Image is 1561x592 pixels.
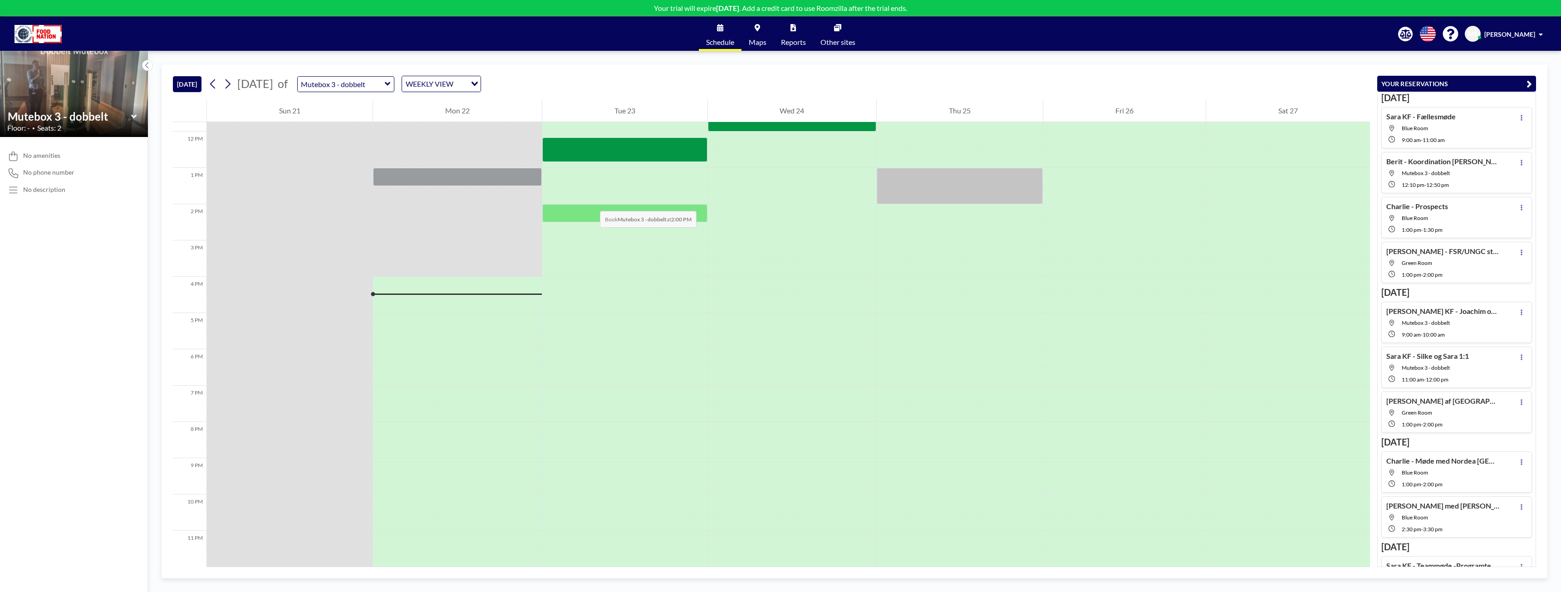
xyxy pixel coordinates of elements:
[173,531,206,567] div: 11 PM
[1423,526,1443,533] span: 3:30 PM
[1402,319,1450,326] span: Mutebox 3 - dobbelt
[173,240,206,277] div: 3 PM
[173,386,206,422] div: 7 PM
[1402,481,1421,488] span: 1:00 PM
[1402,526,1421,533] span: 2:30 PM
[1424,376,1426,383] span: -
[1386,307,1500,316] h4: [PERSON_NAME] KF - Joachim og [PERSON_NAME]
[781,39,806,46] span: Reports
[1386,456,1500,465] h4: Charlie - Møde med Nordea [GEOGRAPHIC_DATA]
[1423,137,1445,143] span: 11:00 AM
[1402,376,1424,383] span: 11:00 AM
[1421,137,1423,143] span: -
[173,349,206,386] div: 6 PM
[1386,202,1448,211] h4: Charlie - Prospects
[1423,421,1443,428] span: 2:00 PM
[1381,541,1532,553] h3: [DATE]
[1386,396,1500,406] h4: [PERSON_NAME] af [GEOGRAPHIC_DATA]
[1402,215,1428,221] span: Blue Room
[298,77,385,92] input: Mutebox 3 - dobbelt
[820,39,855,46] span: Other sites
[173,132,206,168] div: 12 PM
[716,4,739,12] b: [DATE]
[173,494,206,531] div: 10 PM
[1386,247,1500,256] h4: [PERSON_NAME] - FSR/UNGC statusmøde
[173,458,206,494] div: 9 PM
[1421,481,1423,488] span: -
[1402,364,1450,371] span: Mutebox 3 - dobbelt
[1423,226,1443,233] span: 1:30 PM
[456,78,466,90] input: Search for option
[877,99,1043,122] div: Thu 25
[207,99,373,122] div: Sun 21
[1424,181,1426,188] span: -
[699,17,741,51] a: Schedule
[1421,226,1423,233] span: -
[749,39,766,46] span: Maps
[813,17,863,51] a: Other sites
[542,99,707,122] div: Tue 23
[237,77,273,90] span: [DATE]
[1402,421,1421,428] span: 1:00 PM
[1402,409,1432,416] span: Green Room
[1426,181,1449,188] span: 12:50 PM
[1043,99,1206,122] div: Fri 26
[708,99,877,122] div: Wed 24
[1421,526,1423,533] span: -
[1206,99,1370,122] div: Sat 27
[402,76,481,92] div: Search for option
[1386,112,1456,121] h4: Sara KF - Fællesmøde
[7,123,30,132] span: Floor: -
[1377,76,1536,92] button: YOUR RESERVATIONS
[1381,287,1532,298] h3: [DATE]
[1402,469,1428,476] span: Blue Room
[1423,481,1443,488] span: 2:00 PM
[1386,157,1500,166] h4: Berit - Koordination [PERSON_NAME]
[1423,271,1443,278] span: 2:00 PM
[173,168,206,204] div: 1 PM
[173,76,201,92] button: [DATE]
[32,125,35,131] span: •
[1402,125,1428,132] span: Blue Room
[1381,436,1532,448] h3: [DATE]
[1402,331,1421,338] span: 9:00 AM
[1381,92,1532,103] h3: [DATE]
[23,152,60,160] span: No amenities
[23,186,65,194] div: No description
[15,25,62,43] img: organization-logo
[706,39,734,46] span: Schedule
[1402,259,1432,266] span: Green Room
[774,17,813,51] a: Reports
[1402,137,1421,143] span: 9:00 AM
[1423,331,1445,338] span: 10:00 AM
[1402,226,1421,233] span: 1:00 PM
[1386,352,1469,361] h4: Sara KF - Silke og Sara 1:1
[1386,561,1500,570] h4: Sara KF - Teammøde -Programteam
[741,17,774,51] a: Maps
[671,216,692,223] b: 2:00 PM
[173,277,206,313] div: 4 PM
[404,78,455,90] span: WEEKLY VIEW
[373,99,542,122] div: Mon 22
[1386,501,1500,510] h4: [PERSON_NAME] med [PERSON_NAME]
[8,110,131,123] input: Mutebox 3 - dobbelt
[1402,514,1428,521] span: Blue Room
[618,216,667,223] b: Mutebox 3 - dobbelt
[173,204,206,240] div: 2 PM
[1402,170,1450,176] span: Mutebox 3 - dobbelt
[1484,30,1535,38] span: [PERSON_NAME]
[1468,30,1478,38] span: MS
[1421,331,1423,338] span: -
[600,211,697,228] span: Book at
[173,422,206,458] div: 8 PM
[37,123,61,132] span: Seats: 2
[1421,271,1423,278] span: -
[278,77,288,91] span: of
[1426,376,1448,383] span: 12:00 PM
[1421,421,1423,428] span: -
[173,313,206,349] div: 5 PM
[1402,181,1424,188] span: 12:10 PM
[1402,271,1421,278] span: 1:00 PM
[23,168,74,176] span: No phone number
